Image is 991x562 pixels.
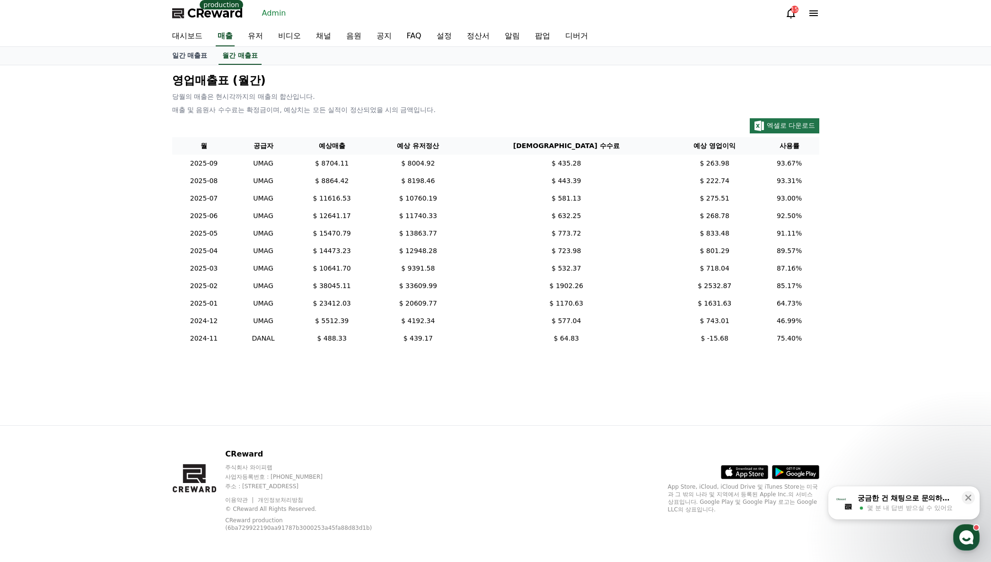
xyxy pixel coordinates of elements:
[172,172,236,190] td: 2025-08
[271,26,308,46] a: 비디오
[172,6,243,21] a: CReward
[258,6,290,21] a: Admin
[236,260,291,277] td: UMAG
[760,242,819,260] td: 89.57%
[172,277,236,295] td: 2025-02
[463,172,670,190] td: $ 443.39
[369,26,399,46] a: 공지
[290,137,373,155] th: 예상매출
[463,137,670,155] th: [DEMOGRAPHIC_DATA] 수수료
[558,26,596,46] a: 디버거
[236,225,291,242] td: UMAG
[670,242,760,260] td: $ 801.29
[373,155,463,172] td: $ 8004.92
[497,26,527,46] a: 알림
[399,26,429,46] a: FAQ
[339,26,369,46] a: 음원
[290,277,373,295] td: $ 38045.11
[308,26,339,46] a: 채널
[236,277,291,295] td: UMAG
[236,207,291,225] td: UMAG
[463,225,670,242] td: $ 773.72
[459,26,497,46] a: 정산서
[236,190,291,207] td: UMAG
[225,448,391,460] p: CReward
[463,295,670,312] td: $ 1170.63
[172,73,819,88] p: 영업매출표 (월간)
[225,473,391,481] p: 사업자등록번호 : [PHONE_NUMBER]
[463,190,670,207] td: $ 581.13
[236,330,291,347] td: DANAL
[172,295,236,312] td: 2025-01
[290,225,373,242] td: $ 15470.79
[165,47,215,65] a: 일간 매출표
[172,92,819,101] p: 당월의 매출은 현시각까지의 매출의 합산입니다.
[225,497,255,503] a: 이용약관
[767,122,815,129] span: 엑셀로 다운로드
[760,312,819,330] td: 46.99%
[373,330,463,347] td: $ 439.17
[527,26,558,46] a: 팝업
[760,190,819,207] td: 93.00%
[172,242,236,260] td: 2025-04
[172,312,236,330] td: 2024-12
[670,260,760,277] td: $ 718.04
[290,260,373,277] td: $ 10641.70
[463,242,670,260] td: $ 723.98
[236,242,291,260] td: UMAG
[760,277,819,295] td: 85.17%
[172,207,236,225] td: 2025-06
[760,155,819,172] td: 93.67%
[373,295,463,312] td: $ 20609.77
[670,172,760,190] td: $ 222.74
[373,190,463,207] td: $ 10760.19
[236,137,291,155] th: 공급자
[670,330,760,347] td: $ -15.68
[290,242,373,260] td: $ 14473.23
[760,260,819,277] td: 87.16%
[290,190,373,207] td: $ 11616.53
[670,137,760,155] th: 예상 영업이익
[463,155,670,172] td: $ 435.28
[216,26,235,46] a: 매출
[670,277,760,295] td: $ 2532.87
[290,207,373,225] td: $ 12641.17
[785,8,797,19] a: 15
[760,207,819,225] td: 92.50%
[290,295,373,312] td: $ 23412.03
[760,225,819,242] td: 91.11%
[760,295,819,312] td: 64.73%
[668,483,819,513] p: App Store, iCloud, iCloud Drive 및 iTunes Store는 미국과 그 밖의 나라 및 지역에서 등록된 Apple Inc.의 서비스 상표입니다. Goo...
[187,6,243,21] span: CReward
[429,26,459,46] a: 설정
[670,295,760,312] td: $ 1631.63
[463,312,670,330] td: $ 577.04
[172,155,236,172] td: 2025-09
[463,260,670,277] td: $ 532.37
[172,105,819,114] p: 매출 및 음원사 수수료는 확정금이며, 예상치는 모든 실적이 정산되었을 시의 금액입니다.
[750,118,819,133] button: 엑셀로 다운로드
[670,312,760,330] td: $ 743.01
[373,225,463,242] td: $ 13863.77
[172,260,236,277] td: 2025-03
[760,172,819,190] td: 93.31%
[670,225,760,242] td: $ 833.48
[225,517,377,532] p: CReward production (6ba729922190aa91787b3000253a45fa88d83d1b)
[373,312,463,330] td: $ 4192.34
[760,330,819,347] td: 75.40%
[236,295,291,312] td: UMAG
[172,190,236,207] td: 2025-07
[225,505,391,513] p: © CReward All Rights Reserved.
[290,172,373,190] td: $ 8864.42
[165,26,210,46] a: 대시보드
[225,483,391,490] p: 주소 : [STREET_ADDRESS]
[172,137,236,155] th: 월
[670,207,760,225] td: $ 268.78
[373,137,463,155] th: 예상 유저정산
[219,47,262,65] a: 월간 매출표
[172,225,236,242] td: 2025-05
[463,277,670,295] td: $ 1902.26
[236,172,291,190] td: UMAG
[760,137,819,155] th: 사용률
[670,155,760,172] td: $ 263.98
